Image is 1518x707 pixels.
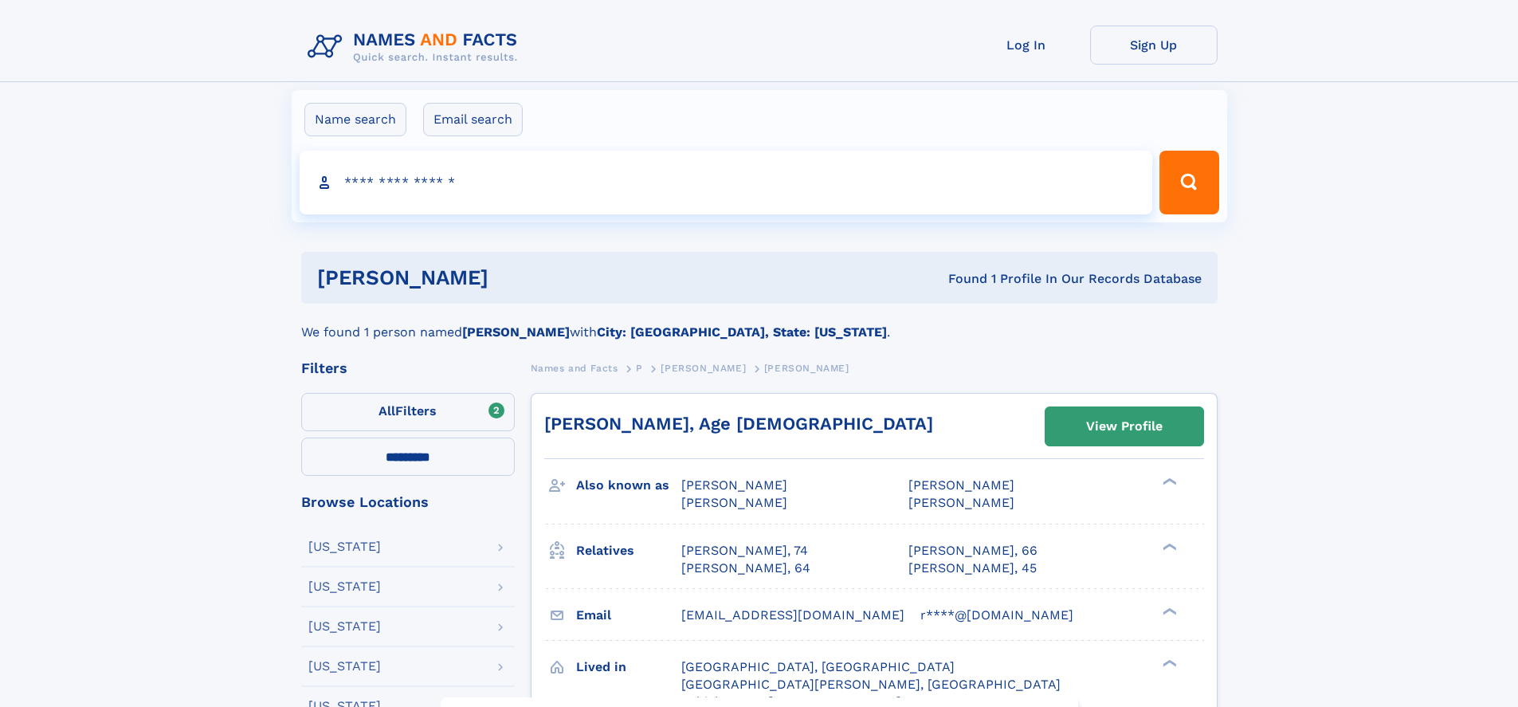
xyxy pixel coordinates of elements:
span: P [636,363,643,374]
span: All [379,403,395,418]
div: Browse Locations [301,495,515,509]
div: Filters [301,361,515,375]
h1: [PERSON_NAME] [317,268,719,288]
div: Found 1 Profile In Our Records Database [718,270,1202,288]
span: [PERSON_NAME] [661,363,746,374]
span: [PERSON_NAME] [764,363,849,374]
a: [PERSON_NAME], 74 [681,542,808,560]
span: [GEOGRAPHIC_DATA][PERSON_NAME], [GEOGRAPHIC_DATA] [681,677,1061,692]
label: Name search [304,103,406,136]
a: [PERSON_NAME], 66 [908,542,1037,560]
label: Email search [423,103,523,136]
b: [PERSON_NAME] [462,324,570,340]
a: [PERSON_NAME], Age [DEMOGRAPHIC_DATA] [544,414,933,434]
div: ❯ [1159,606,1178,616]
a: [PERSON_NAME], 64 [681,560,810,577]
div: [US_STATE] [308,580,381,593]
a: Sign Up [1090,26,1218,65]
div: [US_STATE] [308,660,381,673]
span: [PERSON_NAME] [908,495,1014,510]
span: [PERSON_NAME] [681,495,787,510]
h3: Relatives [576,537,681,564]
div: View Profile [1086,408,1163,445]
a: [PERSON_NAME] [661,358,746,378]
span: [EMAIL_ADDRESS][DOMAIN_NAME] [681,607,904,623]
div: ❯ [1159,541,1178,552]
span: [PERSON_NAME] [681,477,787,493]
button: Search Button [1159,151,1218,214]
img: Logo Names and Facts [301,26,531,69]
a: [PERSON_NAME], 45 [908,560,1037,577]
div: ❯ [1159,477,1178,487]
b: City: [GEOGRAPHIC_DATA], State: [US_STATE] [597,324,887,340]
h3: Lived in [576,654,681,681]
a: View Profile [1045,407,1203,446]
a: Log In [963,26,1090,65]
a: Names and Facts [531,358,618,378]
h3: Email [576,602,681,629]
span: [PERSON_NAME] [908,477,1014,493]
div: [US_STATE] [308,620,381,633]
a: P [636,358,643,378]
div: [US_STATE] [308,540,381,553]
h3: Also known as [576,472,681,499]
input: search input [300,151,1153,214]
div: We found 1 person named with . [301,304,1218,342]
label: Filters [301,393,515,431]
span: [GEOGRAPHIC_DATA], [GEOGRAPHIC_DATA] [681,659,955,674]
div: ❯ [1159,658,1178,668]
